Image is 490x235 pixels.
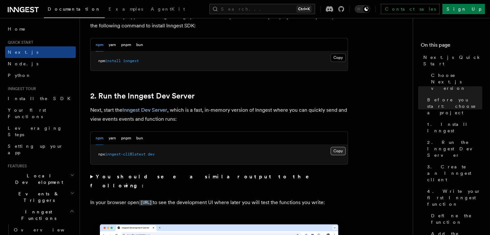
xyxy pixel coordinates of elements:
[5,191,70,203] span: Events & Triggers
[427,164,482,183] span: 3. Create an Inngest client
[90,91,195,100] a: 2. Run the Inngest Dev Server
[105,59,121,63] span: install
[14,227,80,232] span: Overview
[5,86,36,91] span: Inngest tour
[209,4,315,14] button: Search...Ctrl+K
[331,53,346,62] button: Copy
[44,2,105,18] a: Documentation
[90,106,348,124] p: Next, start the , which is a fast, in-memory version of Inngest where you can quickly send and vi...
[381,4,440,14] a: Contact sales
[5,23,76,35] a: Home
[431,72,482,91] span: Choose Next.js version
[148,152,155,156] span: dev
[425,94,482,118] a: Before you start: choose a project
[5,58,76,70] a: Node.js
[331,147,346,155] button: Copy
[421,52,482,70] a: Next.js Quick Start
[136,38,143,52] button: bun
[5,170,76,188] button: Local Development
[5,209,70,221] span: Inngest Functions
[5,93,76,104] a: Install the SDK
[8,26,26,32] span: Home
[5,206,76,224] button: Inngest Functions
[5,164,27,169] span: Features
[122,107,167,113] a: Inngest Dev Server
[431,212,482,225] span: Define the function
[425,118,482,136] a: 1. Install Inngest
[427,139,482,158] span: 2. Run the Inngest Dev Server
[5,104,76,122] a: Your first Functions
[423,54,482,67] span: Next.js Quick Start
[48,6,101,12] span: Documentation
[109,132,116,145] button: yarn
[5,122,76,140] a: Leveraging Steps
[151,6,185,12] span: AgentKit
[355,5,370,13] button: Toggle dark mode
[90,12,348,30] p: With the Next.js app now running running open a new tab in your terminal. In your project directo...
[8,50,38,55] span: Next.js
[109,38,116,52] button: yarn
[121,38,131,52] button: pnpm
[136,132,143,145] button: bun
[442,4,485,14] a: Sign Up
[147,2,189,17] a: AgentKit
[425,185,482,210] a: 4. Write your first Inngest function
[428,210,482,228] a: Define the function
[297,6,311,12] kbd: Ctrl+K
[96,132,103,145] button: npm
[90,172,348,190] summary: You should see a similar output to the following:
[8,126,62,137] span: Leveraging Steps
[90,198,348,207] p: In your browser open to see the development UI where later you will test the functions you write:
[8,73,31,78] span: Python
[421,41,482,52] h4: On this page
[8,108,46,119] span: Your first Functions
[8,96,74,101] span: Install the SDK
[427,188,482,207] span: 4. Write your first Inngest function
[8,61,38,66] span: Node.js
[90,174,318,189] strong: You should see a similar output to the following:
[427,97,482,116] span: Before you start: choose a project
[98,152,105,156] span: npx
[427,121,482,134] span: 1. Install Inngest
[109,6,143,12] span: Examples
[428,70,482,94] a: Choose Next.js version
[8,144,63,155] span: Setting up your app
[96,38,103,52] button: npm
[5,46,76,58] a: Next.js
[123,59,139,63] span: inngest
[5,173,70,185] span: Local Development
[5,188,76,206] button: Events & Triggers
[105,2,147,17] a: Examples
[98,59,105,63] span: npm
[139,199,153,205] a: [URL]
[121,132,131,145] button: pnpm
[425,161,482,185] a: 3. Create an Inngest client
[5,70,76,81] a: Python
[5,140,76,158] a: Setting up your app
[425,136,482,161] a: 2. Run the Inngest Dev Server
[5,40,33,45] span: Quick start
[105,152,146,156] span: inngest-cli@latest
[139,200,153,205] code: [URL]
